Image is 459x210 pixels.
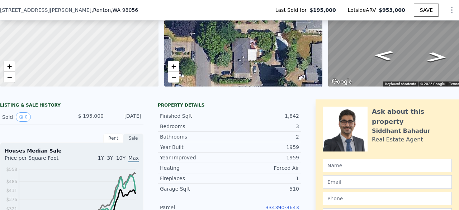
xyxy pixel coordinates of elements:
[111,7,138,13] span: , WA 98056
[372,107,452,127] div: Ask about this property
[160,112,229,120] div: Finished Sqft
[229,123,299,130] div: 3
[98,155,104,161] span: 1Y
[323,159,452,172] input: Name
[330,77,354,87] img: Google
[229,175,299,182] div: 1
[229,133,299,140] div: 2
[229,154,299,161] div: 1959
[168,72,179,83] a: Zoom out
[160,185,229,192] div: Garage Sqft
[160,133,229,140] div: Bathrooms
[160,175,229,182] div: Fireplaces
[6,188,17,193] tspan: $431
[6,179,17,184] tspan: $486
[4,72,15,83] a: Zoom out
[449,82,459,86] a: Terms (opens in new tab)
[385,81,416,87] button: Keyboard shortcuts
[160,154,229,161] div: Year Improved
[16,112,31,122] button: View historical data
[160,144,229,151] div: Year Built
[309,6,336,14] span: $195,000
[91,6,138,14] span: , Renton
[4,61,15,72] a: Zoom in
[2,112,66,122] div: Sold
[160,164,229,172] div: Heating
[160,123,229,130] div: Bedrooms
[171,73,176,81] span: −
[348,6,379,14] span: Lotside ARV
[5,154,72,166] div: Price per Square Foot
[372,135,423,144] div: Real Estate Agent
[107,155,113,161] span: 3Y
[229,144,299,151] div: 1959
[229,112,299,120] div: 1,842
[365,48,402,63] path: Go North, Jones Ave NE
[330,77,354,87] a: Open this area in Google Maps (opens a new window)
[78,113,104,119] span: $ 195,000
[128,155,139,162] span: Max
[445,3,459,17] button: Show Options
[275,6,310,14] span: Last Sold for
[323,192,452,205] input: Phone
[171,62,176,71] span: +
[116,155,126,161] span: 10Y
[414,4,439,17] button: SAVE
[323,175,452,189] input: Email
[372,127,430,135] div: Siddhant Bahadur
[103,134,123,143] div: Rent
[109,112,141,122] div: [DATE]
[6,167,17,172] tspan: $558
[6,197,17,202] tspan: $376
[229,185,299,192] div: 510
[123,134,143,143] div: Sale
[7,62,12,71] span: +
[420,82,445,86] span: © 2025 Google
[229,164,299,172] div: Forced Air
[158,102,301,108] div: Property details
[168,61,179,72] a: Zoom in
[5,147,139,154] div: Houses Median Sale
[379,7,405,13] span: $953,000
[7,73,12,81] span: −
[419,50,455,65] path: Go South, Jones Ave NE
